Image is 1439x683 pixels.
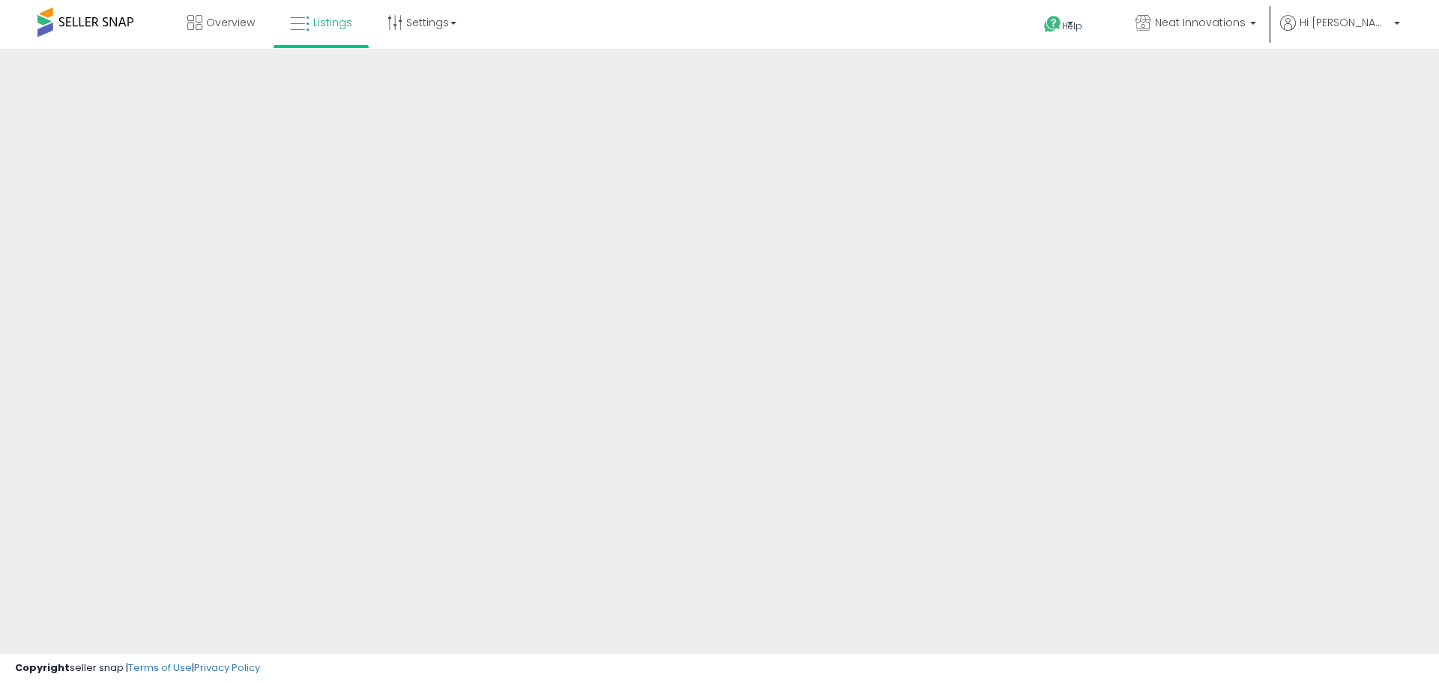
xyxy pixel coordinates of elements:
[194,661,260,675] a: Privacy Policy
[1043,15,1062,34] i: Get Help
[15,661,70,675] strong: Copyright
[1280,15,1400,49] a: Hi [PERSON_NAME]
[1062,19,1082,32] span: Help
[1155,15,1246,30] span: Neat Innovations
[15,661,260,676] div: seller snap | |
[128,661,192,675] a: Terms of Use
[206,15,255,30] span: Overview
[1300,15,1390,30] span: Hi [PERSON_NAME]
[1032,4,1111,49] a: Help
[313,15,352,30] span: Listings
